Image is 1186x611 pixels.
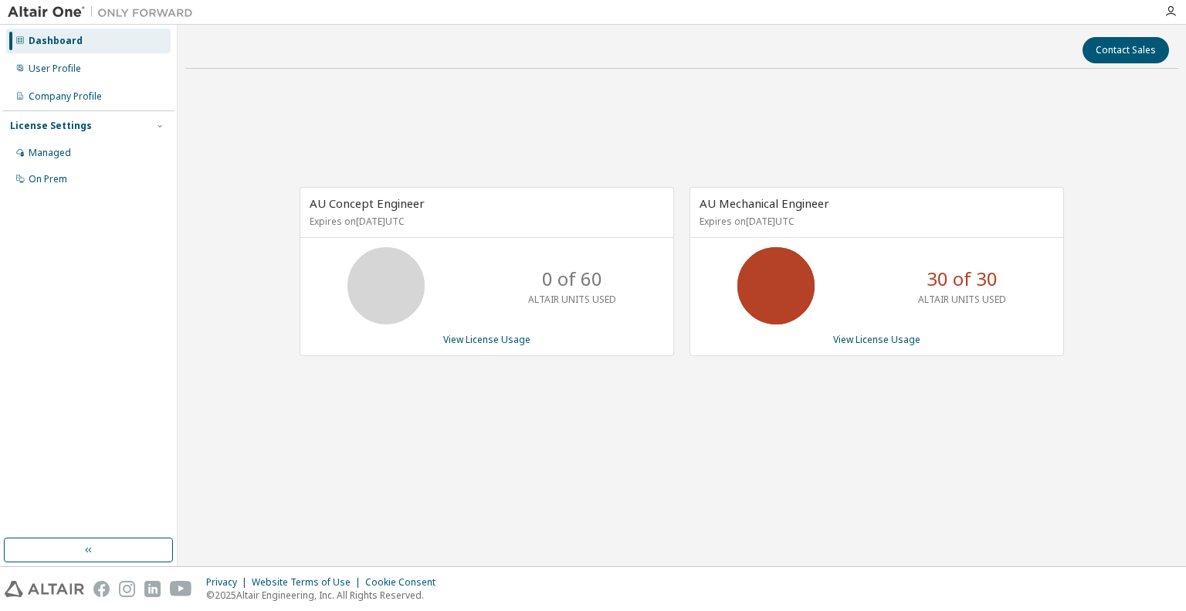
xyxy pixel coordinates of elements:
img: instagram.svg [119,581,135,597]
p: Expires on [DATE] UTC [700,215,1050,228]
img: altair_logo.svg [5,581,84,597]
p: Expires on [DATE] UTC [310,215,660,228]
a: View License Usage [443,333,530,346]
img: linkedin.svg [144,581,161,597]
div: Company Profile [29,90,102,103]
img: youtube.svg [170,581,192,597]
div: License Settings [10,120,92,132]
div: On Prem [29,173,67,185]
div: Website Terms of Use [252,576,365,589]
p: 30 of 30 [927,266,998,292]
span: AU Concept Engineer [310,195,425,211]
div: User Profile [29,63,81,75]
div: Managed [29,147,71,159]
p: ALTAIR UNITS USED [918,293,1006,306]
p: © 2025 Altair Engineering, Inc. All Rights Reserved. [206,589,445,602]
img: facebook.svg [93,581,110,597]
p: 0 of 60 [542,266,602,292]
div: Cookie Consent [365,576,445,589]
div: Dashboard [29,35,83,47]
p: ALTAIR UNITS USED [528,293,616,306]
div: Privacy [206,576,252,589]
button: Contact Sales [1083,37,1169,63]
img: Altair One [8,5,201,20]
span: AU Mechanical Engineer [700,195,829,211]
a: View License Usage [833,333,920,346]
